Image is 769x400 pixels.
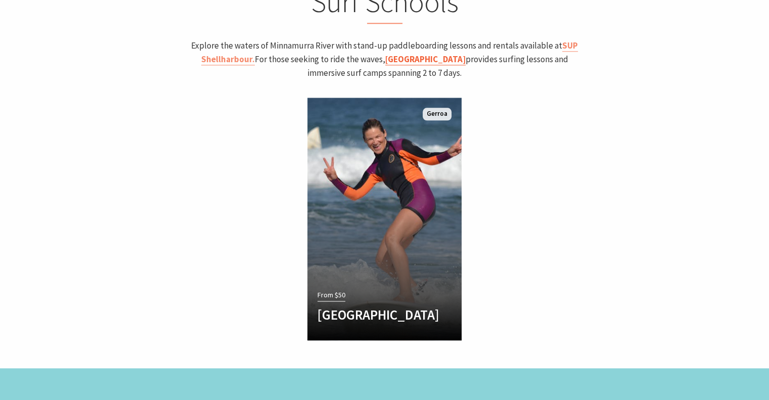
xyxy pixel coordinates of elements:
a: From $50 [GEOGRAPHIC_DATA] Gerroa [307,98,462,340]
h4: [GEOGRAPHIC_DATA] [318,306,428,323]
span: Gerroa [423,108,451,120]
a: SUP Shellharbour. [201,40,578,65]
a: [GEOGRAPHIC_DATA] [385,54,466,65]
p: Explore the waters of Minnamurra River with stand-up paddleboarding lessons and rentals available... [187,39,583,80]
span: From $50 [318,289,345,301]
